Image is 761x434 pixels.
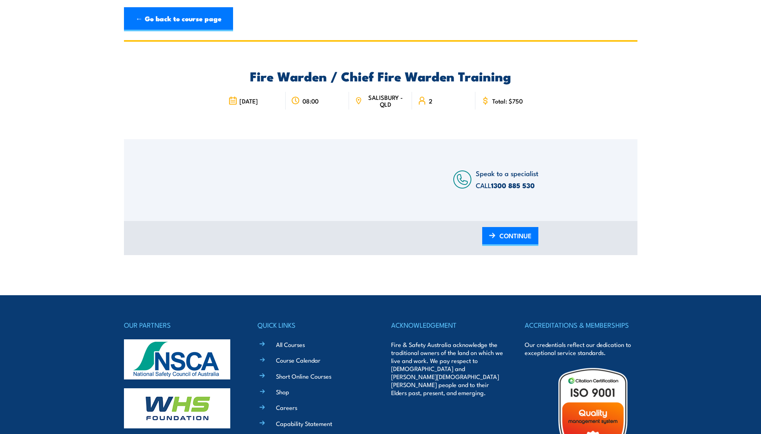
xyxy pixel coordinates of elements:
p: Fire & Safety Australia acknowledge the traditional owners of the land on which we live and work.... [391,341,503,397]
a: Capability Statement [276,419,332,428]
a: All Courses [276,340,305,349]
img: nsca-logo-footer [124,339,230,379]
a: CONTINUE [482,227,538,246]
span: Total: $750 [492,97,523,104]
span: Speak to a specialist CALL [476,168,538,190]
span: 08:00 [302,97,319,104]
h4: OUR PARTNERS [124,319,236,331]
a: ← Go back to course page [124,7,233,31]
a: 1300 885 530 [491,180,535,191]
h4: ACCREDITATIONS & MEMBERSHIPS [525,319,637,331]
h4: QUICK LINKS [258,319,370,331]
span: CONTINUE [499,225,532,246]
span: 2 [429,97,432,104]
img: whs-logo-footer [124,388,230,428]
h4: ACKNOWLEDGEMENT [391,319,503,331]
span: [DATE] [239,97,258,104]
a: Short Online Courses [276,372,331,380]
span: SALISBURY - QLD [365,94,406,107]
h2: Fire Warden / Chief Fire Warden Training [223,70,538,81]
a: Shop [276,387,289,396]
a: Careers [276,403,297,412]
p: Our credentials reflect our dedication to exceptional service standards. [525,341,637,357]
a: Course Calendar [276,356,321,364]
